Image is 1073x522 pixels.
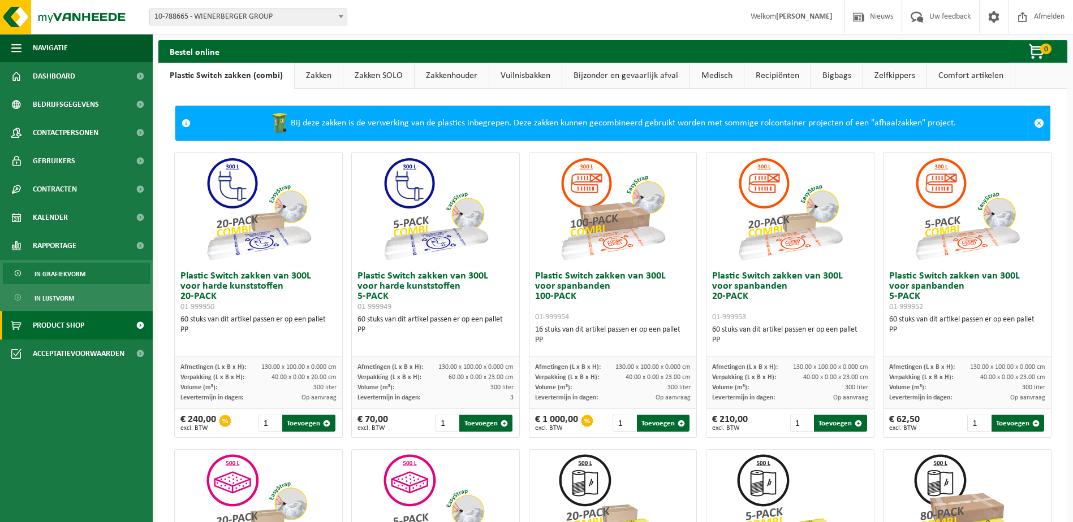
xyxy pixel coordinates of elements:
[845,384,868,391] span: 300 liter
[967,415,990,432] input: 1
[712,335,868,345] div: PP
[712,425,748,432] span: excl. BTW
[301,394,337,401] span: Op aanvraag
[261,364,337,371] span: 130.00 x 100.00 x 0.000 cm
[313,384,337,391] span: 300 liter
[33,90,99,119] span: Bedrijfsgegevens
[357,374,421,381] span: Verpakking (L x B x H):
[150,9,347,25] span: 10-788665 - WIENERBERGER GROUP
[712,271,868,322] h3: Plastic Switch zakken van 300L voor spanbanden 20-PACK
[811,63,863,89] a: Bigbags
[889,394,952,401] span: Levertermijn in dagen:
[415,63,489,89] a: Zakkenhouder
[3,287,150,308] a: In lijstvorm
[712,313,746,321] span: 01-999953
[535,425,578,432] span: excl. BTW
[1010,40,1066,63] button: 0
[626,374,691,381] span: 40.00 x 0.00 x 23.00 cm
[202,153,315,266] img: 01-999950
[33,340,124,368] span: Acceptatievoorwaarden
[889,374,953,381] span: Verpakking (L x B x H):
[776,12,833,21] strong: [PERSON_NAME]
[180,303,214,311] span: 01-999950
[833,394,868,401] span: Op aanvraag
[33,62,75,90] span: Dashboard
[556,153,669,266] img: 01-999954
[889,364,955,371] span: Afmetingen (L x B x H):
[180,374,244,381] span: Verpakking (L x B x H):
[33,34,68,62] span: Navigatie
[889,315,1045,335] div: 60 stuks van dit artikel passen er op een pallet
[712,364,778,371] span: Afmetingen (L x B x H):
[656,394,691,401] span: Op aanvraag
[33,203,68,232] span: Kalender
[35,263,85,285] span: In grafiekvorm
[535,271,691,322] h3: Plastic Switch zakken van 300L voor spanbanden 100-PACK
[667,384,691,391] span: 300 liter
[180,415,216,432] div: € 240,00
[992,415,1044,432] button: Toevoegen
[562,63,690,89] a: Bijzonder en gevaarlijk afval
[357,315,514,335] div: 60 stuks van dit artikel passen er op een pallet
[459,415,512,432] button: Toevoegen
[637,415,690,432] button: Toevoegen
[490,384,514,391] span: 300 liter
[793,364,868,371] span: 130.00 x 100.00 x 0.000 cm
[863,63,927,89] a: Zelfkippers
[258,415,281,432] input: 1
[449,374,514,381] span: 60.00 x 0.00 x 23.00 cm
[357,303,391,311] span: 01-999949
[889,303,923,311] span: 01-999952
[889,325,1045,335] div: PP
[272,374,337,381] span: 40.00 x 0.00 x 20.00 cm
[158,63,294,89] a: Plastic Switch zakken (combi)
[911,153,1024,266] img: 01-999952
[535,325,691,345] div: 16 stuks van dit artikel passen er op een pallet
[927,63,1015,89] a: Comfort artikelen
[535,364,601,371] span: Afmetingen (L x B x H):
[535,415,578,432] div: € 1 000,00
[180,364,246,371] span: Afmetingen (L x B x H):
[357,394,420,401] span: Levertermijn in dagen:
[357,271,514,312] h3: Plastic Switch zakken van 300L voor harde kunststoffen 5-PACK
[712,394,775,401] span: Levertermijn in dagen:
[357,425,388,432] span: excl. BTW
[734,153,847,266] img: 01-999953
[180,325,337,335] div: PP
[744,63,811,89] a: Recipiënten
[489,63,562,89] a: Vuilnisbakken
[803,374,868,381] span: 40.00 x 0.00 x 23.00 cm
[180,315,337,335] div: 60 stuks van dit artikel passen er op een pallet
[615,364,691,371] span: 130.00 x 100.00 x 0.000 cm
[1028,106,1050,140] a: Sluit melding
[790,415,813,432] input: 1
[889,415,920,432] div: € 62,50
[33,232,76,260] span: Rapportage
[889,384,926,391] span: Volume (m³):
[295,63,343,89] a: Zakken
[158,40,231,62] h2: Bestel online
[535,394,598,401] span: Levertermijn in dagen:
[343,63,414,89] a: Zakken SOLO
[35,288,74,309] span: In lijstvorm
[1040,43,1052,54] span: 0
[379,153,492,266] img: 01-999949
[33,175,77,203] span: Contracten
[196,106,1028,140] div: Bij deze zakken is de verwerking van de plastics inbegrepen. Deze zakken kunnen gecombineerd gebr...
[889,425,920,432] span: excl. BTW
[970,364,1045,371] span: 130.00 x 100.00 x 0.000 cm
[535,335,691,345] div: PP
[357,325,514,335] div: PP
[510,394,514,401] span: 3
[282,415,335,432] button: Toevoegen
[535,313,569,321] span: 01-999954
[180,425,216,432] span: excl. BTW
[149,8,347,25] span: 10-788665 - WIENERBERGER GROUP
[268,112,291,134] img: WB-0240-HPE-GN-50.png
[438,364,514,371] span: 130.00 x 100.00 x 0.000 cm
[712,384,749,391] span: Volume (m³):
[535,374,599,381] span: Verpakking (L x B x H):
[436,415,458,432] input: 1
[814,415,867,432] button: Toevoegen
[980,374,1045,381] span: 40.00 x 0.00 x 23.00 cm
